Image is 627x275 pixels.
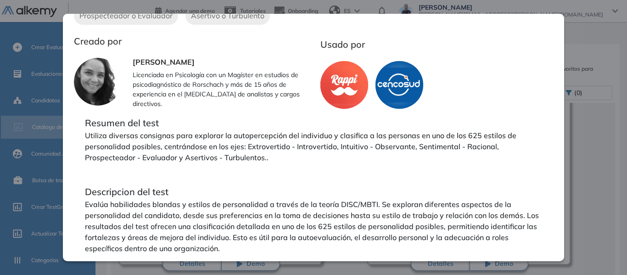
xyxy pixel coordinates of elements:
p: Descripcion del test [85,185,543,199]
img: company-logo [320,61,368,109]
p: Resumen del test [85,116,543,130]
h3: Usado por [320,39,546,50]
p: Licenciada en Psicología con un Magíster en estudios de psicodiagnóstico de Rorschach y más de 15... [133,70,313,109]
p: Utiliza diversas consignas para explorar la autopercepción del individuo y clasifica a las person... [85,130,543,163]
p: Evalúa habilidades blandas y estilos de personalidad a través de la teoría DISC/MBTI. Se exploran... [85,199,543,254]
h3: Creado por [74,36,313,47]
h3: [PERSON_NAME] [133,58,313,67]
img: company-logo [375,61,423,109]
img: author-avatar [74,58,122,106]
